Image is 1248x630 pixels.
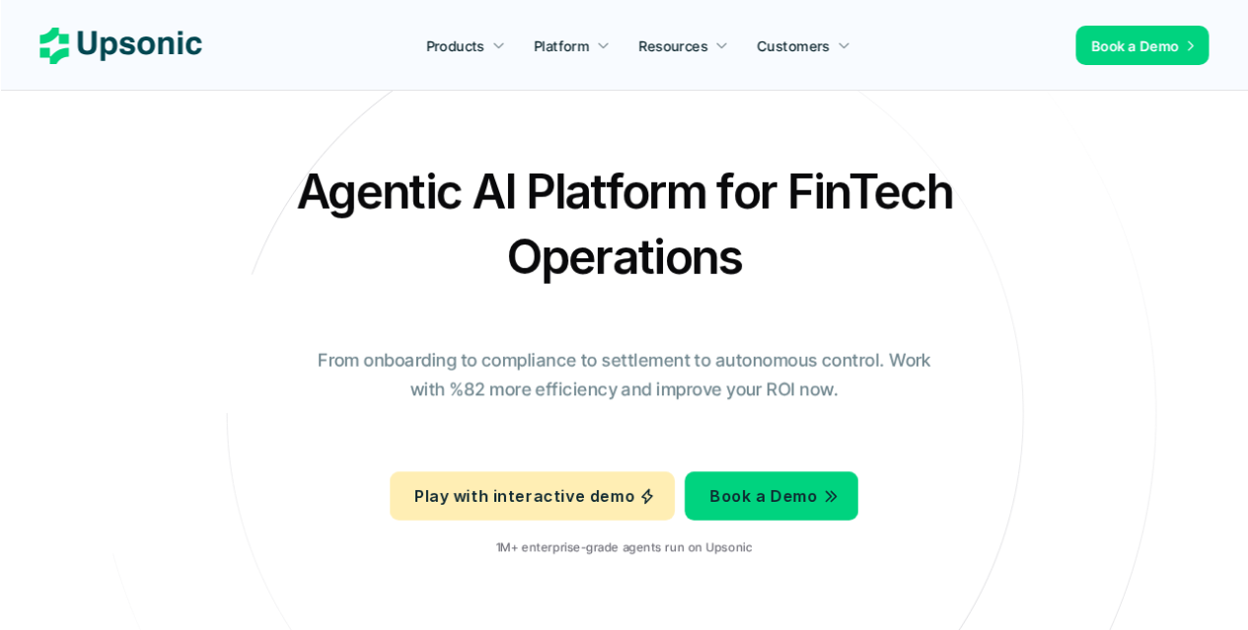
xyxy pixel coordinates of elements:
a: Book a Demo [686,471,858,521]
p: Play with interactive demo [414,482,634,511]
p: From onboarding to compliance to settlement to autonomous control. Work with %82 more efficiency ... [304,347,945,404]
a: Book a Demo [1075,26,1209,65]
a: Products [414,28,517,63]
a: Play with interactive demo [390,471,675,521]
p: Resources [639,35,708,56]
p: Products [426,35,484,56]
p: Customers [758,35,831,56]
p: 1M+ enterprise-grade agents run on Upsonic [496,540,752,554]
p: Book a Demo [710,482,818,511]
p: Platform [534,35,589,56]
p: Book a Demo [1091,35,1179,56]
h2: Agentic AI Platform for FinTech Operations [279,158,970,290]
